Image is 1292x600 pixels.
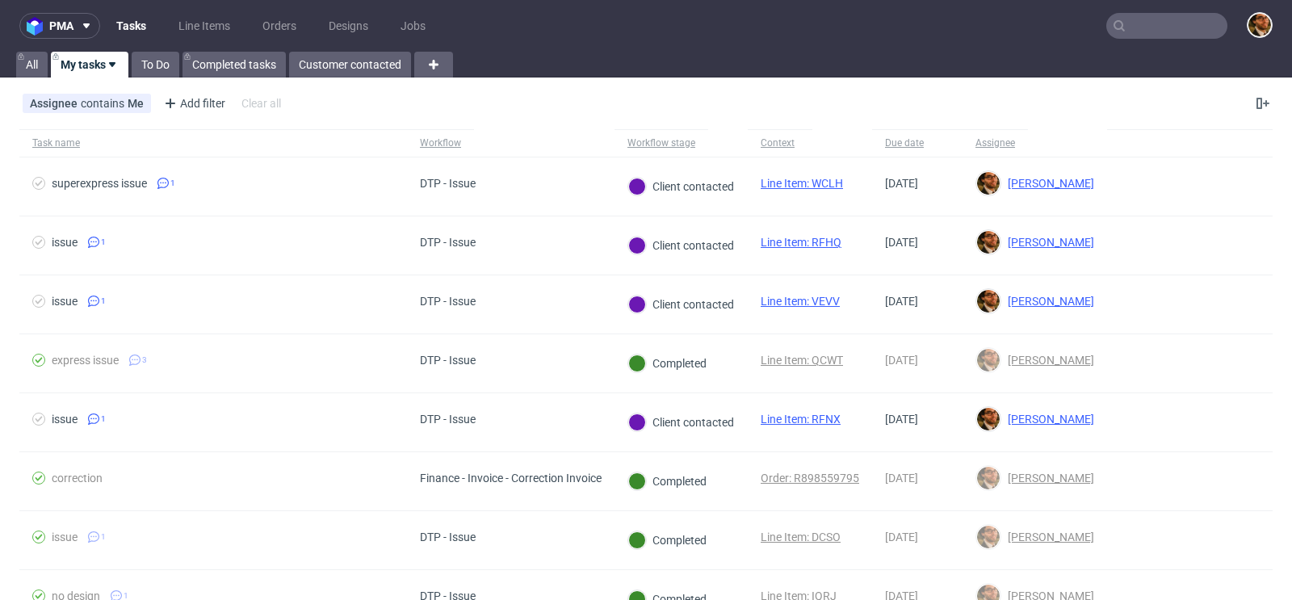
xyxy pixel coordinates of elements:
span: [DATE] [885,531,918,543]
div: Completed [628,355,707,372]
div: Add filter [157,90,229,116]
div: DTP - Issue [420,413,476,426]
span: 3 [142,354,147,367]
span: Assignee [30,97,81,110]
img: Matteo Corsico [977,408,1000,430]
div: Clear all [238,92,284,115]
span: [DATE] [885,472,918,485]
a: Order: R898559795 [761,472,859,485]
div: issue [52,413,78,426]
div: Context [761,136,799,149]
a: Line Item: RFNX [761,413,841,426]
div: Me [128,97,144,110]
span: 1 [101,531,106,543]
div: Client contacted [628,413,734,431]
a: To Do [132,52,179,78]
div: DTP - Issue [420,531,476,543]
a: Line Item: RFHQ [761,236,841,249]
span: [PERSON_NAME] [1001,354,1094,367]
span: Task name [32,136,394,150]
button: pma [19,13,100,39]
div: Completed [628,531,707,549]
span: [DATE] [885,413,918,426]
span: [DATE] [885,295,918,308]
img: logo [27,17,49,36]
a: Tasks [107,13,156,39]
span: 1 [101,295,106,308]
div: correction [52,472,103,485]
a: Line Items [169,13,240,39]
div: DTP - Issue [420,354,476,367]
a: Line Item: DCSO [761,531,841,543]
span: 1 [101,236,106,249]
div: Finance - Invoice - Correction Invoice [420,472,602,485]
div: DTP - Issue [420,295,476,308]
span: pma [49,20,73,31]
div: issue [52,236,78,249]
div: Workflow stage [627,136,695,149]
div: Workflow [420,136,461,149]
span: 1 [170,177,175,190]
span: [PERSON_NAME] [1001,295,1094,308]
span: [DATE] [885,354,918,367]
div: issue [52,531,78,543]
div: Client contacted [628,178,734,195]
span: Due date [885,136,950,150]
div: express issue [52,354,119,367]
span: [PERSON_NAME] [1001,531,1094,543]
a: Completed tasks [182,52,286,78]
img: Matteo Corsico [977,172,1000,195]
div: Completed [628,472,707,490]
span: [DATE] [885,236,918,249]
div: superexpress issue [52,177,147,190]
a: Line Item: WCLH [761,177,843,190]
div: Assignee [975,136,1015,149]
span: [PERSON_NAME] [1001,413,1094,426]
div: Client contacted [628,296,734,313]
div: Client contacted [628,237,734,254]
a: Line Item: QCWT [761,354,843,367]
span: [PERSON_NAME] [1001,177,1094,190]
a: Jobs [391,13,435,39]
div: issue [52,295,78,308]
span: contains [81,97,128,110]
a: All [16,52,48,78]
a: Orders [253,13,306,39]
img: Matteo Corsico [977,349,1000,371]
img: Matteo Corsico [977,231,1000,254]
img: Matteo Corsico [977,467,1000,489]
div: DTP - Issue [420,236,476,249]
span: [DATE] [885,177,918,190]
a: Line Item: VEVV [761,295,840,308]
a: Designs [319,13,378,39]
a: Customer contacted [289,52,411,78]
img: Matteo Corsico [1248,14,1271,36]
img: Matteo Corsico [977,290,1000,313]
a: My tasks [51,52,128,78]
span: 1 [101,413,106,426]
span: [PERSON_NAME] [1001,472,1094,485]
span: [PERSON_NAME] [1001,236,1094,249]
img: Matteo Corsico [977,526,1000,548]
div: DTP - Issue [420,177,476,190]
